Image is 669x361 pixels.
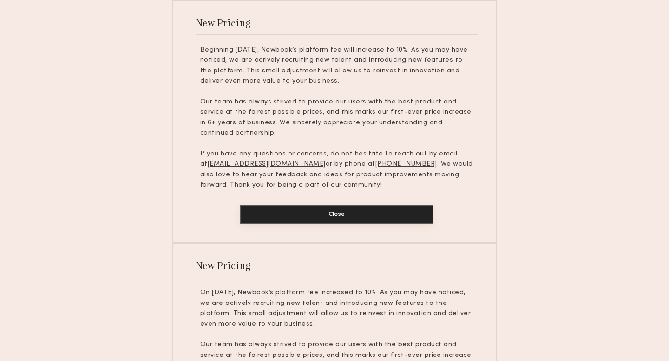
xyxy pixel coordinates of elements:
p: On [DATE], Newbook’s platform fee increased to 10%. As you may have noticed, we are actively recr... [200,288,473,329]
div: New Pricing [196,259,251,271]
u: [PHONE_NUMBER] [375,161,437,167]
u: [EMAIL_ADDRESS][DOMAIN_NAME] [208,161,326,167]
p: Beginning [DATE], Newbook’s platform fee will increase to 10%. As you may have noticed, we are ac... [200,45,473,87]
p: Our team has always strived to provide our users with the best product and service at the fairest... [200,97,473,139]
button: Close [240,205,433,224]
div: New Pricing [196,16,251,29]
p: If you have any questions or concerns, do not hesitate to reach out by email at or by phone at . ... [200,149,473,191]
